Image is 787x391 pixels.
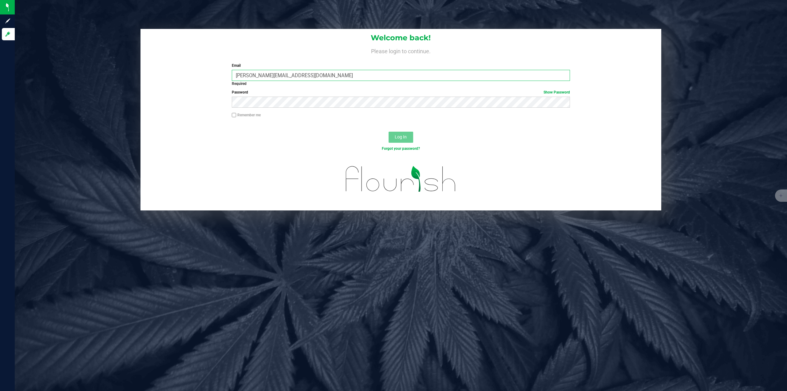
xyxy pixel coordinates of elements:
h1: Welcome back! [140,34,662,42]
input: Remember me [232,113,236,117]
strong: Required [232,82,247,86]
a: Forgot your password? [382,146,420,151]
h4: Please login to continue. [140,47,662,54]
label: Remember me [232,112,261,118]
label: Email [232,63,570,68]
span: Password [232,90,248,94]
inline-svg: Log in [5,31,11,37]
span: Log In [395,134,407,139]
a: Show Password [544,90,570,94]
button: Log In [389,132,413,143]
inline-svg: Sign up [5,18,11,24]
img: flourish_logo.svg [336,158,466,200]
